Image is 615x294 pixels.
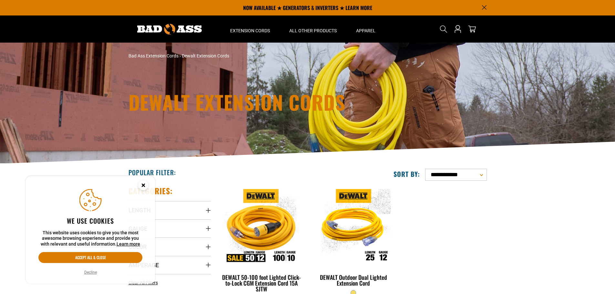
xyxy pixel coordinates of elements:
div: DEWALT Outdoor Dual Lighted Extension Cord [312,274,395,286]
summary: Color [128,238,211,256]
p: This website uses cookies to give you the most awesome browsing experience and provide you with r... [38,230,142,247]
h2: We use cookies [38,217,142,225]
span: Dewalt Extension Cords [182,53,229,58]
summary: Search [438,24,449,34]
span: All Other Products [289,28,337,34]
summary: Length [128,201,211,219]
span: › [179,53,181,58]
img: DEWALT Outdoor Dual Lighted Extension Cord [313,189,394,263]
span: Clear All Filters [128,280,158,285]
summary: Extension Cords [220,15,280,43]
span: Extension Cords [230,28,270,34]
summary: Gauge [128,219,211,238]
button: Accept all & close [38,252,142,263]
summary: All Other Products [280,15,346,43]
label: Sort by: [394,170,420,178]
nav: breadcrumbs [128,53,364,59]
a: Bad Ass Extension Cords [128,53,179,58]
a: Learn more [117,241,140,247]
span: Apparel [356,28,375,34]
img: Bad Ass Extension Cords [137,24,202,35]
div: DEWALT 50-100 foot Lighted Click-to-Lock CGM Extension Cord 15A SJTW [220,274,303,292]
img: DEWALT 50-100 foot Lighted Click-to-Lock CGM Extension Cord 15A SJTW [221,189,302,263]
a: DEWALT Outdoor Dual Lighted Extension Cord DEWALT Outdoor Dual Lighted Extension Cord [312,186,395,290]
summary: Amperage [128,256,211,274]
summary: Apparel [346,15,385,43]
h1: Dewalt Extension Cords [128,92,364,112]
h2: Popular Filter: [128,168,176,177]
button: Decline [82,269,99,276]
aside: Cookie Consent [26,176,155,284]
